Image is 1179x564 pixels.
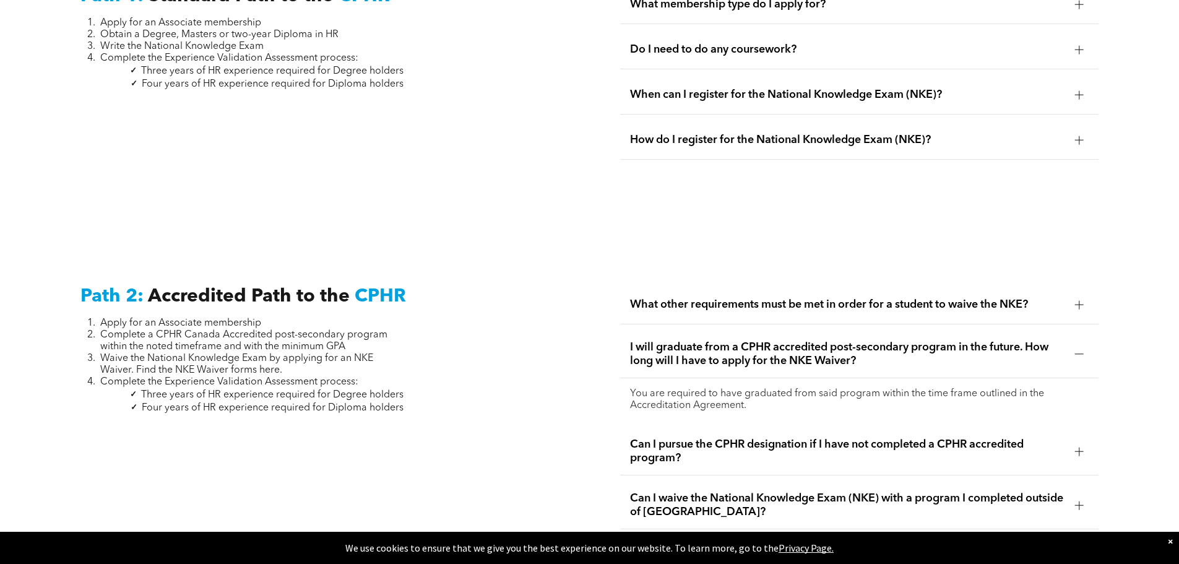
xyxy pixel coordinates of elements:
[355,287,406,306] span: CPHR
[630,492,1065,519] span: Can I waive the National Knowledge Exam (NKE) with a program I completed outside of [GEOGRAPHIC_D...
[100,330,387,352] span: Complete a CPHR Canada Accredited post-secondary program within the noted timeframe and with the ...
[80,287,144,306] span: Path 2:
[630,133,1065,147] span: How do I register for the National Knowledge Exam (NKE)?
[100,30,339,40] span: Obtain a Degree, Masters or two-year Diploma in HR
[630,298,1065,311] span: What other requirements must be met in order for a student to waive the NKE?
[148,287,350,306] span: Accredited Path to the
[100,53,358,63] span: Complete the Experience Validation Assessment process:
[100,18,261,28] span: Apply for an Associate membership
[142,79,404,89] span: Four years of HR experience required for Diploma holders
[630,438,1065,465] span: Can I pursue the CPHR designation if I have not completed a CPHR accredited program?
[100,377,358,387] span: Complete the Experience Validation Assessment process:
[1168,535,1173,547] div: Dismiss notification
[630,341,1065,368] span: I will graduate from a CPHR accredited post-secondary program in the future. How long will I have...
[100,318,261,328] span: Apply for an Associate membership
[141,66,404,76] span: Three years of HR experience required for Degree holders
[779,542,834,554] a: Privacy Page.
[142,403,404,413] span: Four years of HR experience required for Diploma holders
[141,390,404,400] span: Three years of HR experience required for Degree holders
[100,41,264,51] span: Write the National Knowledge Exam
[100,354,373,375] span: Waive the National Knowledge Exam by applying for an NKE Waiver. Find the NKE Waiver forms here.
[630,388,1089,412] p: You are required to have graduated from said program within the time frame outlined in the Accred...
[630,88,1065,102] span: When can I register for the National Knowledge Exam (NKE)?
[630,43,1065,56] span: Do I need to do any coursework?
